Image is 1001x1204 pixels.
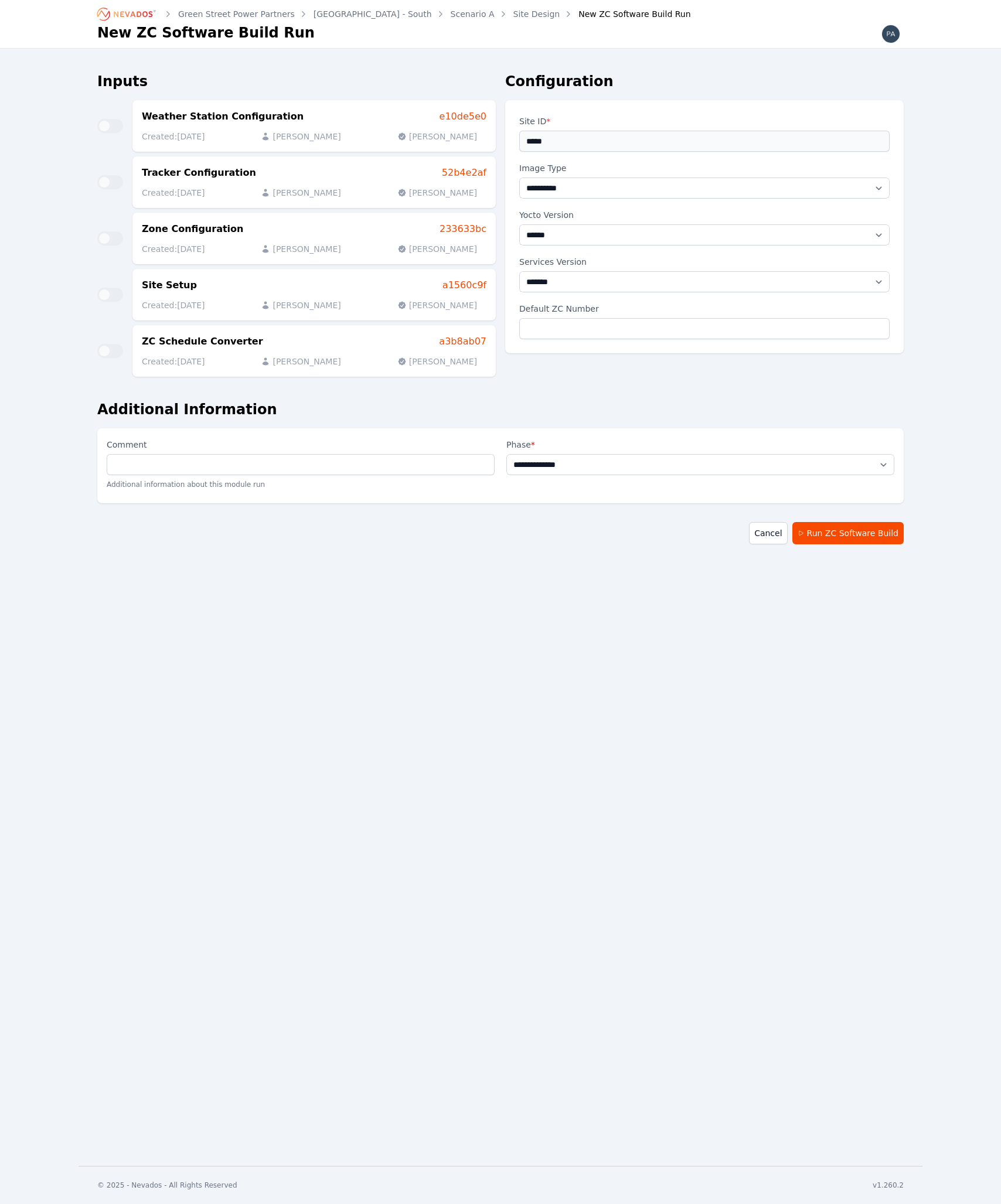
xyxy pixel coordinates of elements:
h2: Inputs [97,72,496,91]
p: [PERSON_NAME] [397,243,477,255]
p: Additional information about this module run [107,475,495,494]
label: Comment [107,438,495,454]
a: Scenario A [451,8,495,20]
h3: Weather Station Configuration [142,110,304,124]
a: Site Design [513,8,560,20]
h3: Site Setup [142,278,197,292]
h1: New ZC Software Build Run [97,23,315,42]
p: [PERSON_NAME] [261,131,341,142]
div: New ZC Software Build Run [562,8,690,20]
p: [PERSON_NAME] [397,187,477,199]
p: [PERSON_NAME] [261,243,341,255]
a: a1560c9f [442,278,486,292]
div: v1.260.2 [873,1181,904,1190]
p: Created: [DATE] [142,243,205,255]
a: Green Street Power Partners [178,8,295,20]
a: 233633bc [440,222,486,236]
p: [PERSON_NAME] [261,187,341,199]
p: [PERSON_NAME] [261,356,341,367]
label: Site ID [519,114,890,131]
h3: Zone Configuration [142,222,243,236]
h2: Additional Information [97,400,904,419]
p: [PERSON_NAME] [261,299,341,311]
h3: ZC Schedule Converter [142,335,263,349]
p: [PERSON_NAME] [397,299,477,311]
p: Created: [DATE] [142,187,205,199]
label: Services Version [519,255,890,269]
a: 52b4e2af [442,166,486,180]
div: © 2025 - Nevados - All Rights Reserved [97,1181,237,1190]
p: Created: [DATE] [142,356,205,367]
label: Image Type [519,161,890,175]
a: [GEOGRAPHIC_DATA] - South [314,8,432,20]
a: a3b8ab07 [439,335,486,349]
h2: Configuration [505,72,904,91]
button: Run ZC Software Build [792,522,904,544]
a: e10de5e0 [440,110,486,124]
label: Phase [506,438,894,452]
nav: Breadcrumb [97,5,691,23]
p: [PERSON_NAME] [397,131,477,142]
label: Default ZC Number [519,302,890,318]
p: Created: [DATE] [142,299,205,311]
p: Created: [DATE] [142,131,205,142]
label: Yocto Version [519,208,890,222]
p: [PERSON_NAME] [397,356,477,367]
img: patrick@nevados.solar [881,25,900,43]
a: Cancel [749,522,787,544]
h3: Tracker Configuration [142,166,256,180]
